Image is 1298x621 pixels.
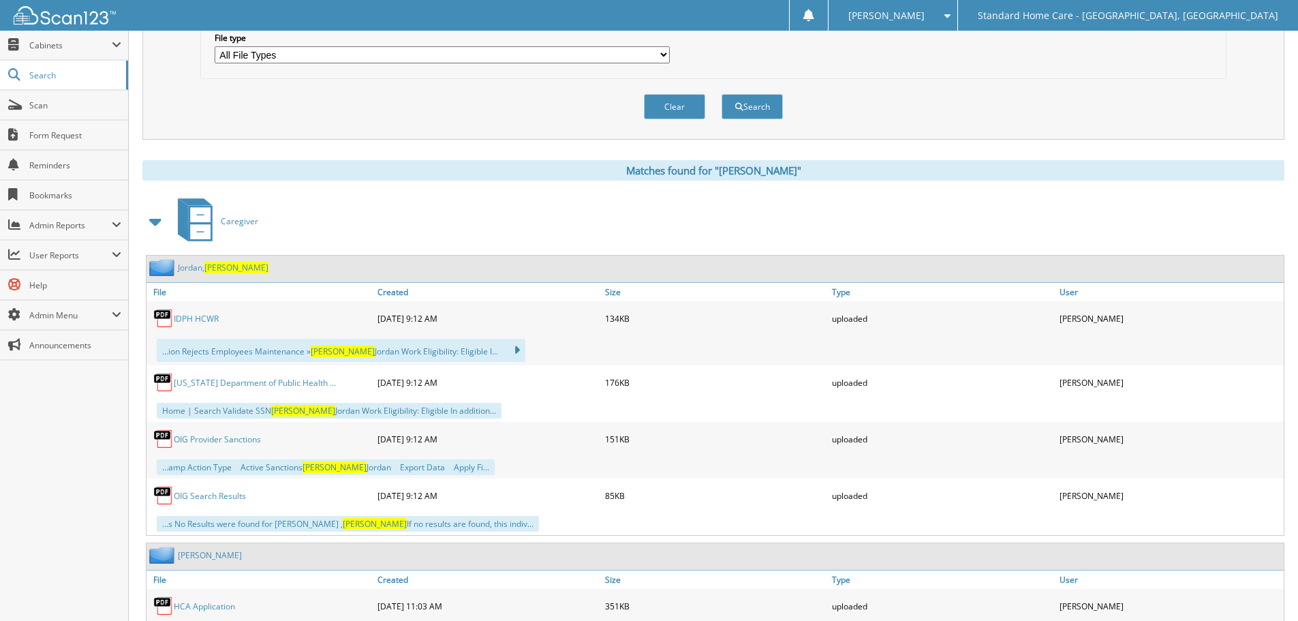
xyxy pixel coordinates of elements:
[1056,571,1284,589] a: User
[1056,283,1284,301] a: User
[153,308,174,329] img: PDF.png
[153,596,174,616] img: PDF.png
[29,70,119,81] span: Search
[29,309,112,321] span: Admin Menu
[153,372,174,393] img: PDF.png
[215,32,670,44] label: File type
[29,339,121,351] span: Announcements
[829,592,1056,620] div: uploaded
[153,429,174,449] img: PDF.png
[29,130,121,141] span: Form Request
[157,403,501,419] div: Home | Search Validate SSN Jordan Work Eligibility: Eligible In addition...
[157,516,539,532] div: ...s No Results were found for [PERSON_NAME] , If no results are found, this indiv...
[1056,425,1284,453] div: [PERSON_NAME]
[829,425,1056,453] div: uploaded
[204,262,268,273] span: [PERSON_NAME]
[602,571,829,589] a: Size
[829,283,1056,301] a: Type
[374,425,602,453] div: [DATE] 9:12 AM
[374,283,602,301] a: Created
[978,12,1278,20] span: Standard Home Care - [GEOGRAPHIC_DATA], [GEOGRAPHIC_DATA]
[602,482,829,509] div: 85KB
[29,100,121,111] span: Scan
[1230,556,1298,621] iframe: Chat Widget
[602,592,829,620] div: 351KB
[374,369,602,396] div: [DATE] 9:12 AM
[1056,369,1284,396] div: [PERSON_NAME]
[343,518,407,530] span: [PERSON_NAME]
[602,425,829,453] div: 151KB
[174,377,336,389] a: [US_STATE] Department of Public Health ...
[142,160,1284,181] div: Matches found for "[PERSON_NAME]"
[170,194,258,248] a: Caregiver
[174,601,235,612] a: HCA Application
[29,40,112,51] span: Cabinets
[374,592,602,620] div: [DATE] 11:03 AM
[829,482,1056,509] div: uploaded
[14,6,116,25] img: scan123-logo-white.svg
[1056,305,1284,332] div: [PERSON_NAME]
[29,160,121,171] span: Reminders
[848,12,925,20] span: [PERSON_NAME]
[174,313,219,324] a: IDPH HCWR
[153,485,174,506] img: PDF.png
[157,459,495,475] div: ...amp Action Type  Active Sanctions Jordan  Export Data  Apply Fi...
[29,249,112,261] span: User Reports
[722,94,783,119] button: Search
[311,346,375,357] span: [PERSON_NAME]
[157,339,525,362] div: ...ion Rejects Employees Maintenance » Jordan Work Eligibility: Eligible I...
[174,434,261,445] a: OIG Provider Sanctions
[146,283,374,301] a: File
[149,547,178,564] img: folder2.png
[602,283,829,301] a: Size
[178,549,242,561] a: [PERSON_NAME]
[271,405,335,416] span: [PERSON_NAME]
[829,369,1056,396] div: uploaded
[644,94,705,119] button: Clear
[29,279,121,291] span: Help
[374,482,602,509] div: [DATE] 9:12 AM
[303,461,367,473] span: [PERSON_NAME]
[1056,592,1284,620] div: [PERSON_NAME]
[374,305,602,332] div: [DATE] 9:12 AM
[146,571,374,589] a: File
[602,369,829,396] div: 176KB
[1056,482,1284,509] div: [PERSON_NAME]
[829,571,1056,589] a: Type
[221,215,258,227] span: Caregiver
[602,305,829,332] div: 134KB
[29,219,112,231] span: Admin Reports
[829,305,1056,332] div: uploaded
[374,571,602,589] a: Created
[178,262,268,273] a: Jordan,[PERSON_NAME]
[29,190,121,201] span: Bookmarks
[174,490,246,502] a: OIG Search Results
[149,259,178,276] img: folder2.png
